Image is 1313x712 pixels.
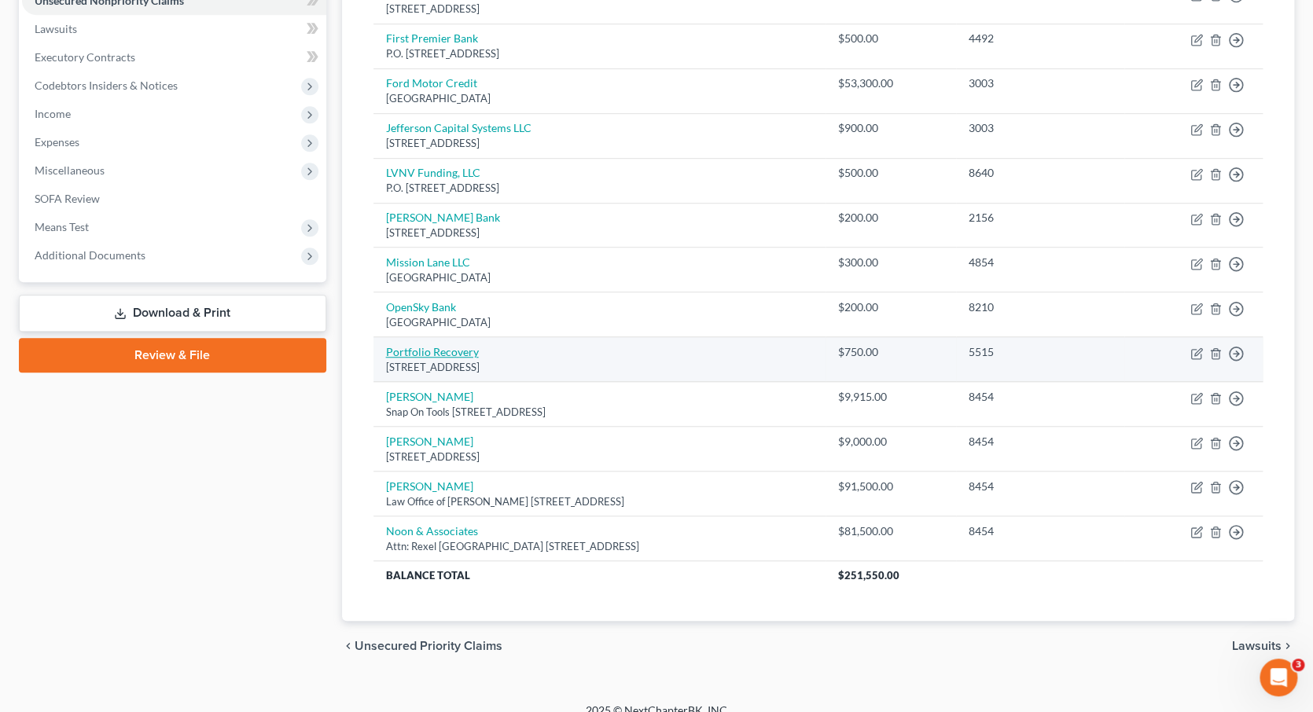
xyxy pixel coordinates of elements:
a: OpenSky Bank [386,300,456,314]
a: Executory Contracts [22,43,326,72]
div: [STREET_ADDRESS] [386,2,814,17]
a: LVNV Funding, LLC [386,166,480,179]
div: P.O. [STREET_ADDRESS] [386,181,814,196]
span: Expenses [35,135,79,149]
div: 8210 [969,299,1113,315]
div: $500.00 [838,31,943,46]
div: 2156 [969,210,1113,226]
a: [PERSON_NAME] [386,479,473,493]
div: [GEOGRAPHIC_DATA] [386,91,814,106]
a: First Premier Bank [386,31,478,45]
div: 3003 [969,75,1113,91]
button: Lawsuits chevron_right [1232,640,1294,652]
span: 3 [1292,659,1304,671]
div: $81,500.00 [838,523,943,539]
div: $91,500.00 [838,479,943,494]
div: $200.00 [838,210,943,226]
button: chevron_left Unsecured Priority Claims [342,640,502,652]
span: SOFA Review [35,192,100,205]
span: Lawsuits [1232,640,1282,652]
a: Noon & Associates [386,524,478,538]
a: [PERSON_NAME] Bank [386,211,500,224]
div: [GEOGRAPHIC_DATA] [386,270,814,285]
div: P.O. [STREET_ADDRESS] [386,46,814,61]
div: $500.00 [838,165,943,181]
span: Unsecured Priority Claims [355,640,502,652]
iframe: Intercom live chat [1260,659,1297,696]
span: Miscellaneous [35,163,105,177]
i: chevron_right [1282,640,1294,652]
a: Jefferson Capital Systems LLC [386,121,531,134]
div: $750.00 [838,344,943,360]
a: [PERSON_NAME] [386,390,473,403]
a: Lawsuits [22,15,326,43]
div: $9,000.00 [838,434,943,450]
span: Lawsuits [35,22,77,35]
a: SOFA Review [22,185,326,213]
div: $53,300.00 [838,75,943,91]
div: [STREET_ADDRESS] [386,226,814,240]
div: $200.00 [838,299,943,315]
div: Law Office of [PERSON_NAME] [STREET_ADDRESS] [386,494,814,509]
th: Balance Total [373,561,826,589]
div: 8454 [969,523,1113,539]
span: $251,550.00 [838,569,899,582]
a: Portfolio Recovery [386,345,479,358]
div: 8454 [969,479,1113,494]
div: Attn: Rexel [GEOGRAPHIC_DATA] [STREET_ADDRESS] [386,539,814,554]
span: Codebtors Insiders & Notices [35,79,178,92]
div: 3003 [969,120,1113,136]
div: $900.00 [838,120,943,136]
a: Ford Motor Credit [386,76,477,90]
div: $9,915.00 [838,389,943,405]
span: Additional Documents [35,248,145,262]
a: [PERSON_NAME] [386,435,473,448]
div: Snap On Tools [STREET_ADDRESS] [386,405,814,420]
i: chevron_left [342,640,355,652]
span: Income [35,107,71,120]
div: 5515 [969,344,1113,360]
div: 8640 [969,165,1113,181]
div: 8454 [969,389,1113,405]
span: Executory Contracts [35,50,135,64]
a: Download & Print [19,295,326,332]
a: Mission Lane LLC [386,255,470,269]
div: 4492 [969,31,1113,46]
div: [GEOGRAPHIC_DATA] [386,315,814,330]
div: [STREET_ADDRESS] [386,136,814,151]
span: Means Test [35,220,89,233]
div: $300.00 [838,255,943,270]
a: Review & File [19,338,326,373]
div: 4854 [969,255,1113,270]
div: [STREET_ADDRESS] [386,360,814,375]
div: [STREET_ADDRESS] [386,450,814,464]
div: 8454 [969,434,1113,450]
